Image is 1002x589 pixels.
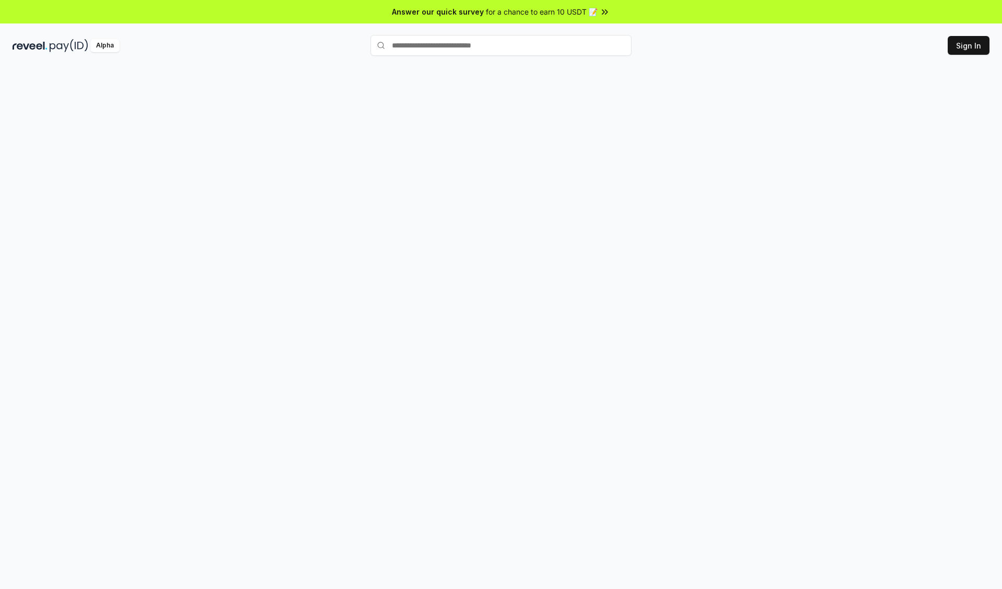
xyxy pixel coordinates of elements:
span: for a chance to earn 10 USDT 📝 [486,6,598,17]
img: reveel_dark [13,39,47,52]
span: Answer our quick survey [392,6,484,17]
div: Alpha [90,39,120,52]
img: pay_id [50,39,88,52]
button: Sign In [948,36,989,55]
